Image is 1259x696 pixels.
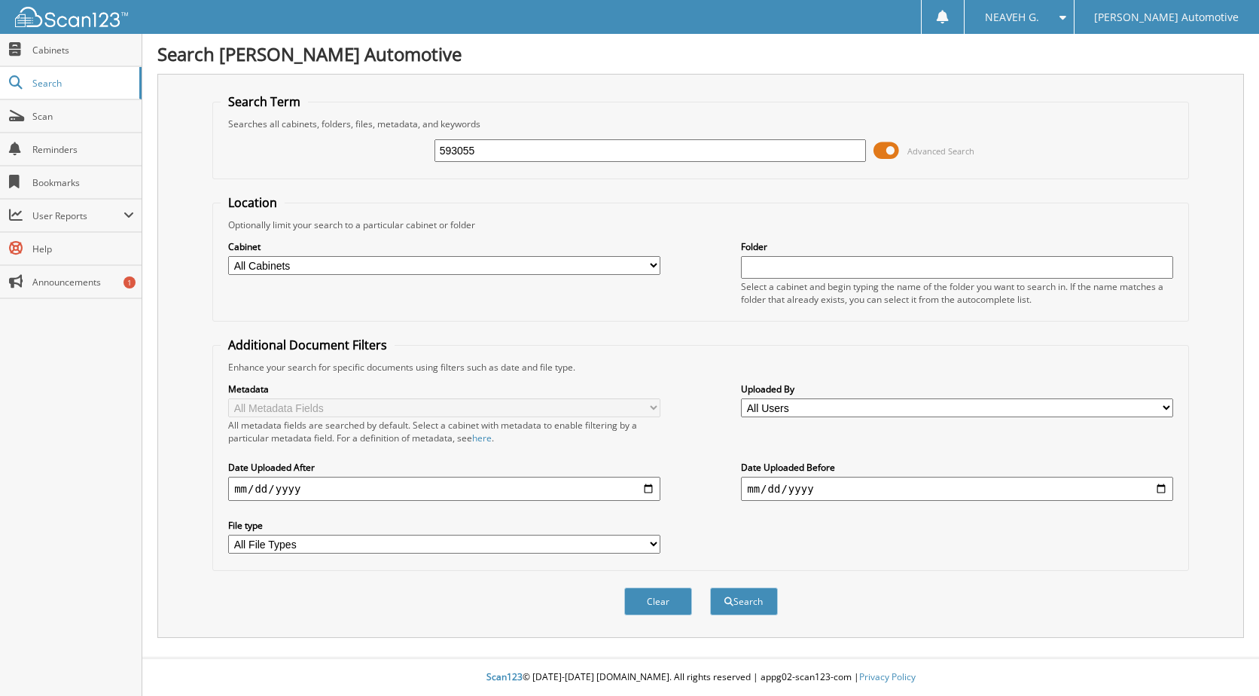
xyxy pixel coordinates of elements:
[486,670,523,683] span: Scan123
[32,77,132,90] span: Search
[907,145,974,157] span: Advanced Search
[985,13,1039,22] span: NEAVEH G.
[228,419,660,444] div: All metadata fields are searched by default. Select a cabinet with metadata to enable filtering b...
[32,276,134,288] span: Announcements
[228,240,660,253] label: Cabinet
[32,143,134,156] span: Reminders
[123,276,136,288] div: 1
[221,337,395,353] legend: Additional Document Filters
[741,240,1173,253] label: Folder
[32,176,134,189] span: Bookmarks
[221,218,1181,231] div: Optionally limit your search to a particular cabinet or folder
[228,461,660,474] label: Date Uploaded After
[32,110,134,123] span: Scan
[15,7,128,27] img: scan123-logo-white.svg
[741,477,1173,501] input: end
[472,432,492,444] a: here
[221,118,1181,130] div: Searches all cabinets, folders, files, metadata, and keywords
[624,588,692,615] button: Clear
[32,44,134,56] span: Cabinets
[32,243,134,255] span: Help
[859,670,916,683] a: Privacy Policy
[157,41,1244,66] h1: Search [PERSON_NAME] Automotive
[228,519,660,532] label: File type
[32,209,123,222] span: User Reports
[228,477,660,501] input: start
[710,588,778,615] button: Search
[741,461,1173,474] label: Date Uploaded Before
[1094,13,1239,22] span: [PERSON_NAME] Automotive
[228,383,660,395] label: Metadata
[221,361,1181,374] div: Enhance your search for specific documents using filters such as date and file type.
[741,280,1173,306] div: Select a cabinet and begin typing the name of the folder you want to search in. If the name match...
[142,659,1259,696] div: © [DATE]-[DATE] [DOMAIN_NAME]. All rights reserved | appg02-scan123-com |
[221,93,308,110] legend: Search Term
[741,383,1173,395] label: Uploaded By
[221,194,285,211] legend: Location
